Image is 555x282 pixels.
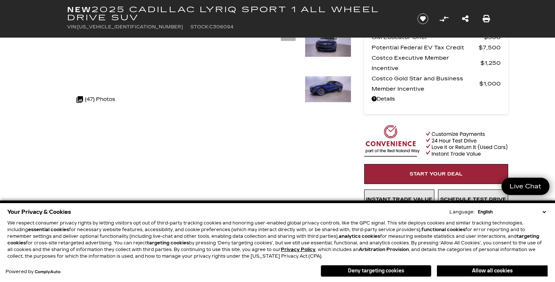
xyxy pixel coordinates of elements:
[480,58,501,68] span: $1,250
[476,209,548,215] select: Language Select
[281,247,316,252] u: Privacy Policy
[506,182,545,191] span: Live Chat
[501,178,549,195] a: Live Chat
[462,14,469,24] a: Share this New 2025 Cadillac LYRIQ Sport 1 All Wheel Drive SUV
[372,94,501,104] a: Details
[440,196,506,202] span: Schedule Test Drive
[73,91,119,108] div: (47) Photos
[6,269,61,274] div: Powered by
[372,42,501,53] a: Potential Federal EV Tax Credit $7,500
[479,79,501,89] span: $1,000
[77,24,183,29] span: [US_VEHICLE_IDENTIFICATION_NUMBER]
[28,227,69,232] strong: essential cookies
[438,13,449,24] button: Compare Vehicle
[437,265,548,276] button: Allow all cookies
[372,73,501,94] a: Costco Gold Star and Business Member Incentive $1,000
[190,24,209,29] span: Stock:
[35,270,61,274] a: ComplyAuto
[305,76,351,102] img: New 2025 Opulent Blue Metallic Cadillac Sport 1 image 4
[209,24,234,29] span: C306094
[305,31,351,57] img: New 2025 Opulent Blue Metallic Cadillac Sport 1 image 3
[364,164,508,184] a: Start Your Deal
[147,240,189,246] strong: targeting cookies
[449,210,475,214] div: Language:
[372,53,501,73] a: Costco Executive Member Incentive $1,250
[339,234,380,239] strong: analytics cookies
[67,24,77,29] span: VIN:
[438,189,508,209] a: Schedule Test Drive
[364,189,434,209] a: Instant Trade Value
[483,14,490,24] a: Print this New 2025 Cadillac LYRIQ Sport 1 All Wheel Drive SUV
[67,5,92,14] strong: New
[67,6,405,22] h1: 2025 Cadillac LYRIQ Sport 1 All Wheel Drive SUV
[479,42,501,53] span: $7,500
[7,207,71,217] span: Your Privacy & Cookies
[321,265,431,277] button: Deny targeting cookies
[366,196,432,202] span: Instant Trade Value
[359,247,409,252] strong: Arbitration Provision
[410,171,463,177] span: Start Your Deal
[372,53,480,73] span: Costco Executive Member Incentive
[421,227,465,232] strong: functional cookies
[415,13,431,25] button: Save vehicle
[372,73,479,94] span: Costco Gold Star and Business Member Incentive
[7,220,548,260] p: We respect consumer privacy rights by letting visitors opt out of third-party tracking cookies an...
[372,42,479,53] span: Potential Federal EV Tax Credit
